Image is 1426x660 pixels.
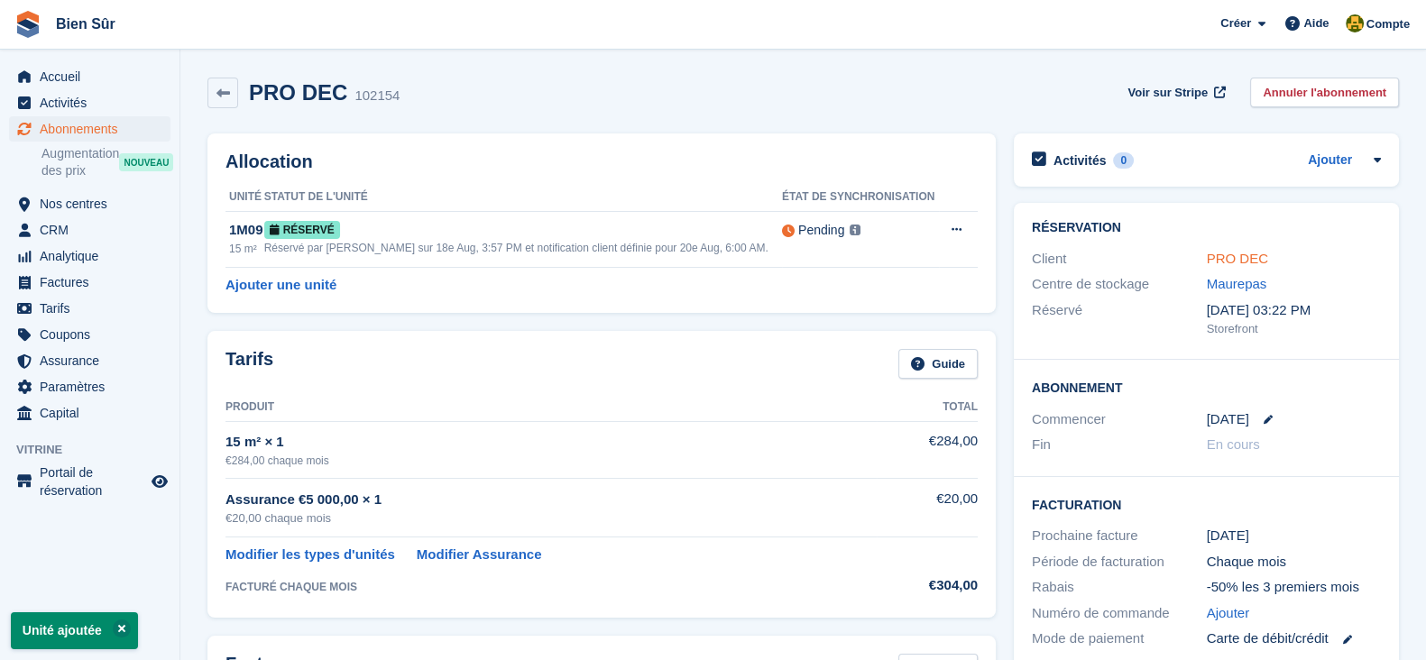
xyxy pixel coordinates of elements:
a: menu [9,296,170,321]
a: Bien Sûr [49,9,123,39]
span: Voir sur Stripe [1127,84,1208,102]
div: 15 m² × 1 [225,432,877,453]
th: Unité [225,183,264,212]
h2: Abonnement [1032,378,1381,396]
div: 1M09 [229,220,264,241]
div: 0 [1113,152,1134,169]
span: Réservé [264,221,340,239]
h2: Tarifs [225,349,273,379]
div: 102154 [354,86,400,106]
div: NOUVEAU [119,153,173,171]
div: Centre de stockage [1032,274,1207,295]
img: icon-info-grey-7440780725fd019a000dd9b08b2336e03edf1995a4989e88bcd33f0948082b44.svg [850,225,860,235]
div: Fin [1032,435,1207,455]
div: €20,00 chaque mois [225,509,877,527]
a: Ajouter [1308,151,1352,171]
div: [DATE] [1207,526,1382,546]
span: Compte [1366,15,1410,33]
p: Unité ajoutée [11,612,138,649]
div: Rabais [1032,577,1207,598]
span: En cours [1207,436,1260,452]
div: Chaque mois [1207,552,1382,573]
img: stora-icon-8386f47178a22dfd0bd8f6a31ec36ba5ce8667c1dd55bd0f319d3a0aa187defe.svg [14,11,41,38]
th: Produit [225,393,877,422]
div: Prochaine facture [1032,526,1207,546]
div: [DATE] 03:22 PM [1207,300,1382,321]
div: 15 m² [229,241,264,257]
div: Numéro de commande [1032,603,1207,624]
div: Storefront [1207,320,1382,338]
a: menu [9,243,170,269]
div: Réservé par [PERSON_NAME] sur 18e Aug, 3:57 PM et notification client définie pour 20e Aug, 6:00 AM. [264,240,782,256]
a: menu [9,116,170,142]
h2: Allocation [225,151,978,172]
div: Réservé [1032,300,1207,338]
a: Boutique d'aperçu [149,471,170,492]
a: Maurepas [1207,276,1267,291]
div: Pending [798,221,844,240]
th: État de synchronisation [782,183,939,212]
div: FACTURÉ CHAQUE MOIS [225,579,877,595]
a: Ajouter [1207,603,1250,624]
th: Total [877,393,978,422]
a: PRO DEC [1207,251,1268,266]
time: 2025-08-19 23:00:00 UTC [1207,409,1249,430]
span: Vitrine [16,441,179,459]
span: Factures [40,270,148,295]
a: menu [9,400,170,426]
h2: Activités [1053,152,1106,169]
span: Tarifs [40,296,148,321]
span: Capital [40,400,148,426]
span: Créer [1220,14,1251,32]
a: menu [9,90,170,115]
span: Augmentation des prix [41,145,119,179]
span: Portail de réservation [40,463,148,500]
h2: PRO DEC [249,80,347,105]
div: Client [1032,249,1207,270]
div: Carte de débit/crédit [1207,628,1382,649]
a: Modifier les types d'unités [225,545,395,565]
span: Nos centres [40,191,148,216]
span: CRM [40,217,148,243]
div: Mode de paiement [1032,628,1207,649]
a: menu [9,217,170,243]
a: menu [9,64,170,89]
h2: Réservation [1032,221,1381,235]
a: Annuler l'abonnement [1250,78,1399,107]
a: menu [9,348,170,373]
a: menu [9,270,170,295]
a: menu [9,322,170,347]
div: Période de facturation [1032,552,1207,573]
td: €20,00 [877,479,978,537]
div: €304,00 [877,575,978,596]
a: Voir sur Stripe [1120,78,1228,107]
div: Assurance €5 000,00 × 1 [225,490,877,510]
th: Statut de l'unité [264,183,782,212]
span: Assurance [40,348,148,373]
span: Aide [1303,14,1329,32]
a: menu [9,191,170,216]
span: Analytique [40,243,148,269]
a: menu [9,463,170,500]
img: Fatima Kelaaoui [1346,14,1364,32]
span: Activités [40,90,148,115]
a: menu [9,374,170,399]
a: Ajouter une unité [225,275,336,296]
h2: Facturation [1032,495,1381,513]
span: Coupons [40,322,148,347]
div: -50% les 3 premiers mois [1207,577,1382,598]
div: Commencer [1032,409,1207,430]
div: €284,00 chaque mois [225,453,877,469]
td: €284,00 [877,421,978,478]
span: Accueil [40,64,148,89]
a: Augmentation des prix NOUVEAU [41,144,170,180]
a: Modifier Assurance [417,545,542,565]
span: Paramètres [40,374,148,399]
span: Abonnements [40,116,148,142]
a: Guide [898,349,978,379]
